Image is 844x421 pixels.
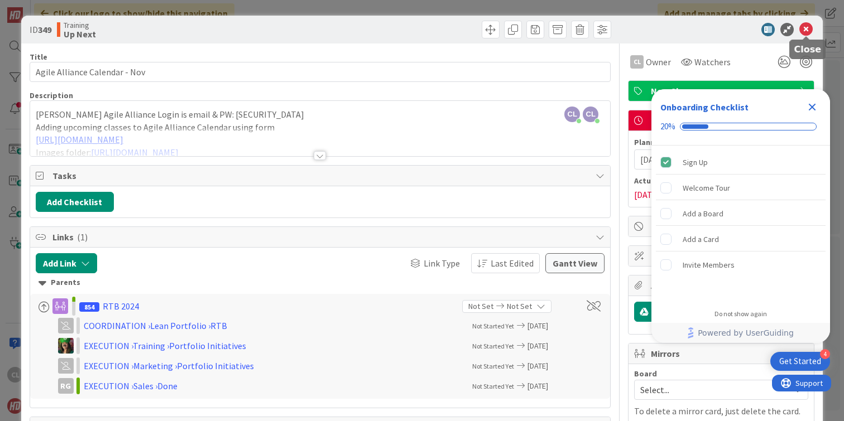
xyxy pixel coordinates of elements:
a: Powered by UserGuiding [657,323,824,343]
div: EXECUTION › Marketing › Portfolio Initiatives [84,359,374,372]
div: Do not show again [714,309,767,318]
div: Footer [651,323,830,343]
span: Last Edited [491,257,534,270]
div: Welcome Tour [683,181,730,195]
div: Add a Card is incomplete. [656,227,826,251]
span: Planned Dates [634,137,808,148]
span: Not Started Yet [472,342,514,350]
span: [DATE] [634,188,661,201]
span: ( 1 ) [77,231,88,243]
span: Powered by UserGuiding [698,326,794,340]
span: Tasks [52,169,590,182]
span: Links [52,230,590,244]
span: Actual Dates [634,175,808,187]
span: Watchers [694,55,731,69]
div: Invite Members is incomplete. [656,253,826,277]
button: Add Link [36,253,97,273]
div: Add a Board [683,207,723,220]
div: Checklist Container [651,89,830,343]
span: Training [64,21,96,30]
span: Not Started Yet [472,382,514,390]
span: CL [583,107,598,122]
div: COORDINATION › Lean Portfolio › RTB [84,319,374,332]
span: [DATE] [527,380,577,392]
div: RG [58,378,74,394]
div: Add a Card [683,233,719,246]
span: Support [23,2,51,15]
div: EXECUTION › Sales › Done [84,379,374,393]
span: [DATE] [527,360,577,372]
span: Board [634,370,657,378]
span: [DATE] [527,340,577,352]
span: Mirrors [651,347,794,360]
p: [PERSON_NAME] Agile Alliance Login is email & PW: [SECURITY_DATA] [36,108,605,121]
div: Checklist progress: 20% [660,122,821,132]
div: CL [630,55,644,69]
div: Get Started [779,356,821,367]
span: [DATE] [527,320,577,332]
div: EXECUTION › Training › Portfolio Initiatives [84,339,374,352]
div: Sign Up [683,156,708,169]
button: Add Checklist [36,192,114,212]
div: 20% [660,122,675,132]
span: Not Set [468,301,493,312]
span: Not Started Yet [472,362,514,370]
div: Sign Up is complete. [656,150,826,175]
span: Not Started Yet [472,322,514,330]
span: CL [564,107,580,122]
button: Last Edited [471,253,540,273]
div: 4 [820,349,830,359]
div: Welcome Tour is incomplete. [656,176,826,200]
input: type card name here... [30,62,611,82]
span: Not Set [507,301,532,312]
b: 349 [38,24,51,35]
span: [DATE] [640,153,667,166]
b: Up Next [64,30,96,38]
span: New Class [651,84,794,98]
span: Select... [640,382,783,398]
div: Invite Members [683,258,735,272]
div: Add a Board is incomplete. [656,201,826,226]
span: Link Type [424,257,460,270]
div: Open Get Started checklist, remaining modules: 4 [770,352,830,371]
img: SL [58,338,74,354]
span: Description [30,90,73,100]
div: Checklist items [651,146,830,302]
div: RTB 2024 [103,299,139,313]
label: Title [30,52,47,62]
div: Close Checklist [803,98,821,116]
span: ID [30,23,51,36]
div: Onboarding Checklist [660,100,749,114]
span: 854 [79,302,99,312]
span: Owner [646,55,671,69]
p: Adding upcoming classes to Agile Alliance Calendar using form [36,121,605,134]
h5: Close [794,44,822,55]
button: Gantt View [545,253,605,273]
div: Parents [39,277,602,289]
